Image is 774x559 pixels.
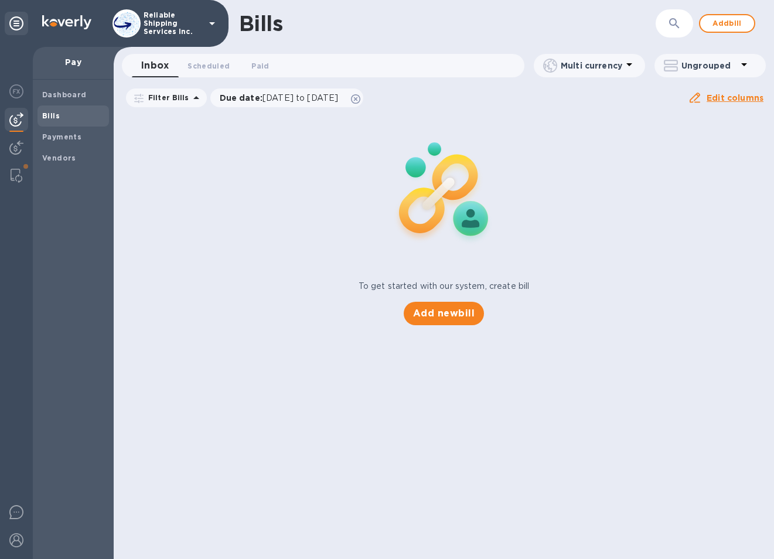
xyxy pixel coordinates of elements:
[42,90,87,99] b: Dashboard
[187,60,230,72] span: Scheduled
[210,88,364,107] div: Due date:[DATE] to [DATE]
[699,14,755,33] button: Addbill
[359,280,530,292] p: To get started with our system, create bill
[413,306,475,321] span: Add new bill
[404,302,484,325] button: Add newbill
[710,16,745,30] span: Add bill
[42,56,104,68] p: Pay
[561,60,622,71] p: Multi currency
[251,60,269,72] span: Paid
[42,154,76,162] b: Vendors
[42,15,91,29] img: Logo
[144,93,189,103] p: Filter Bills
[42,132,81,141] b: Payments
[707,93,763,103] u: Edit columns
[42,111,60,120] b: Bills
[681,60,737,71] p: Ungrouped
[144,11,202,36] p: Reliable Shipping Services Inc.
[9,84,23,98] img: Foreign exchange
[239,11,282,36] h1: Bills
[5,12,28,35] div: Unpin categories
[141,57,169,74] span: Inbox
[262,93,338,103] span: [DATE] to [DATE]
[220,92,345,104] p: Due date :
